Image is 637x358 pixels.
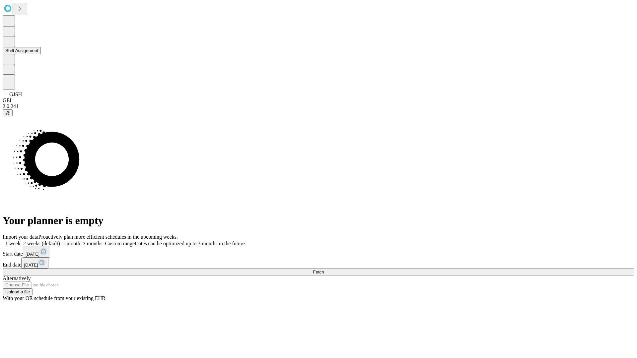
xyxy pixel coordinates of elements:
[23,247,50,258] button: [DATE]
[5,110,10,115] span: @
[3,97,634,103] div: GEI
[3,268,634,275] button: Fetch
[5,241,21,246] span: 1 week
[38,234,178,240] span: Proactively plan more efficient schedules in the upcoming weeks.
[3,109,13,116] button: @
[3,47,41,54] button: Shift Assignment
[3,247,634,258] div: Start date
[83,241,103,246] span: 3 months
[3,234,38,240] span: Import your data
[21,258,48,268] button: [DATE]
[3,103,634,109] div: 2.0.241
[3,258,634,268] div: End date
[3,214,634,227] h1: Your planner is empty
[23,241,60,246] span: 2 weeks (default)
[26,252,39,257] span: [DATE]
[3,295,106,301] span: With your OR schedule from your existing EHR
[9,91,22,97] span: GJSH
[24,263,38,268] span: [DATE]
[105,241,135,246] span: Custom range
[63,241,80,246] span: 1 month
[313,269,324,274] span: Fetch
[3,275,31,281] span: Alternatively
[3,288,33,295] button: Upload a file
[135,241,246,246] span: Dates can be optimized up to 3 months in the future.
